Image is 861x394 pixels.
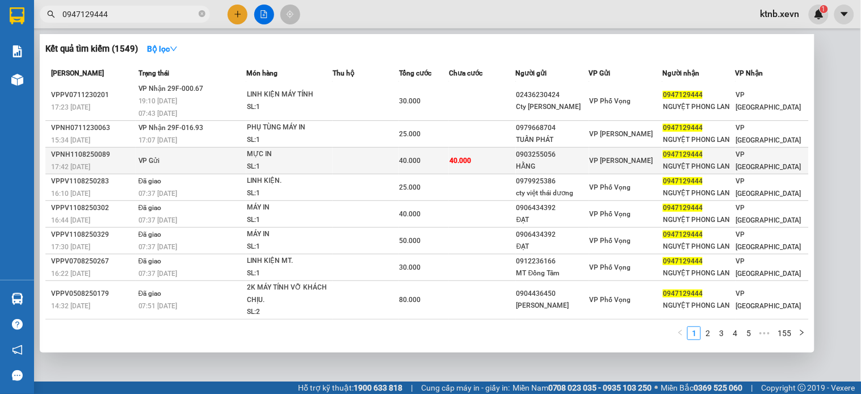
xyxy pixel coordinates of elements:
[400,210,421,218] span: 40.000
[674,326,687,340] button: left
[400,296,421,304] span: 80.000
[138,40,187,58] button: Bộ lọcdown
[736,230,801,251] span: VP [GEOGRAPHIC_DATA]
[138,257,162,265] span: Đã giao
[138,85,204,93] span: VP Nhận 29F-000.67
[729,327,741,339] a: 4
[663,230,703,238] span: 0947129444
[138,243,178,251] span: 07:37 [DATE]
[51,229,135,241] div: VPPV1108250329
[688,327,700,339] a: 1
[516,187,589,199] div: cty việt thái dương
[736,70,763,78] span: VP Nhận
[663,214,734,226] div: NGUYỆT PHONG LAN
[11,45,23,57] img: solution-icon
[400,157,421,165] span: 40.000
[247,121,332,134] div: PHỤ TÙNG MÁY IN
[138,70,169,78] span: Trạng thái
[662,70,699,78] span: Người nhận
[51,270,90,278] span: 16:22 [DATE]
[736,91,801,111] span: VP [GEOGRAPHIC_DATA]
[663,101,734,113] div: NGUYỆT PHONG LAN
[51,202,135,214] div: VPPV1108250302
[51,255,135,267] div: VPPV0708250267
[247,267,332,280] div: SL: 1
[247,161,332,173] div: SL: 1
[589,70,611,78] span: VP Gửi
[590,130,653,138] span: VP [PERSON_NAME]
[12,345,23,355] span: notification
[795,326,809,340] li: Next Page
[774,327,795,339] a: 155
[62,8,196,20] input: Tìm tên, số ĐT hoặc mã đơn
[516,161,589,173] div: HẰNG
[516,229,589,241] div: 0906434392
[663,290,703,297] span: 0947129444
[45,43,138,55] h3: Kết quả tìm kiếm ( 1549 )
[247,214,332,227] div: SL: 1
[51,190,90,198] span: 16:10 [DATE]
[516,134,589,146] div: TUẤN PHÁT
[590,97,631,105] span: VP Phố Vọng
[516,288,589,300] div: 0904436450
[736,150,801,171] span: VP [GEOGRAPHIC_DATA]
[736,124,801,144] span: VP [GEOGRAPHIC_DATA]
[138,230,162,238] span: Đã giao
[247,202,332,214] div: MÁY IN
[715,327,728,339] a: 3
[138,302,178,310] span: 07:51 [DATE]
[674,326,687,340] li: Previous Page
[51,288,135,300] div: VPPV0508250179
[663,177,703,185] span: 0947129444
[400,263,421,271] span: 30.000
[138,97,178,105] span: 19:10 [DATE]
[399,70,431,78] span: Tổng cước
[516,175,589,187] div: 0979925386
[51,302,90,310] span: 14:32 [DATE]
[400,237,421,245] span: 50.000
[51,216,90,224] span: 16:44 [DATE]
[516,214,589,226] div: ĐẠT
[400,130,421,138] span: 25.000
[663,150,703,158] span: 0947129444
[799,329,805,336] span: right
[663,300,734,312] div: NGUYỆT PHONG LAN
[590,296,631,304] span: VP Phố Vọng
[663,91,703,99] span: 0947129444
[247,134,332,146] div: SL: 1
[138,136,178,144] span: 17:07 [DATE]
[247,306,332,318] div: SL: 2
[663,124,703,132] span: 0947129444
[590,237,631,245] span: VP Phố Vọng
[516,89,589,101] div: 02436230424
[736,204,801,224] span: VP [GEOGRAPHIC_DATA]
[138,110,178,118] span: 07:43 [DATE]
[138,270,178,278] span: 07:37 [DATE]
[736,257,801,278] span: VP [GEOGRAPHIC_DATA]
[138,190,178,198] span: 07:37 [DATE]
[51,175,135,187] div: VPPV1108250283
[247,282,332,306] div: 2K MÁY TÍNH VỠ KHÁCH CHỊU.
[247,89,332,101] div: LINH KIỆN MÁY TÍNH
[590,183,631,191] span: VP Phố Vọng
[516,300,589,312] div: [PERSON_NAME]
[400,183,421,191] span: 25.000
[51,163,90,171] span: 17:42 [DATE]
[247,187,332,200] div: SL: 1
[400,97,421,105] span: 30.000
[742,326,755,340] li: 5
[247,228,332,241] div: MÁY IN
[663,257,703,265] span: 0947129444
[516,122,589,134] div: 0979668704
[247,241,332,253] div: SL: 1
[663,204,703,212] span: 0947129444
[51,243,90,251] span: 17:30 [DATE]
[138,204,162,212] span: Đã giao
[199,9,205,20] span: close-circle
[516,267,589,279] div: MT Đồng Tâm
[736,177,801,198] span: VP [GEOGRAPHIC_DATA]
[51,122,135,134] div: VPNH0711230063
[449,70,482,78] span: Chưa cước
[51,89,135,101] div: VPPV0711230201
